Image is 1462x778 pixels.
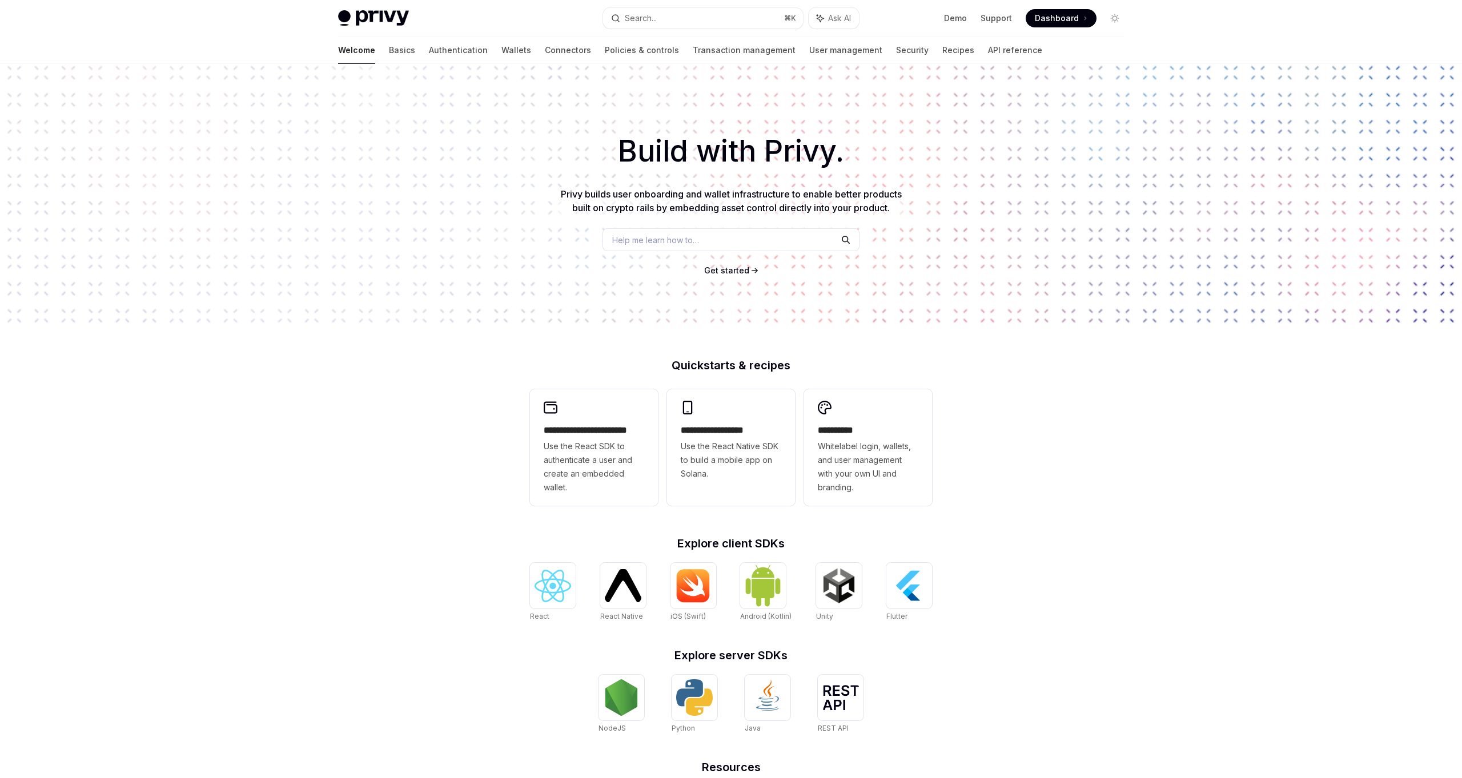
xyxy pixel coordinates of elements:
[672,724,695,732] span: Python
[545,37,591,64] a: Connectors
[745,675,790,734] a: JavaJava
[704,265,749,275] span: Get started
[676,679,713,716] img: Python
[784,14,796,23] span: ⌘ K
[745,564,781,607] img: Android (Kotlin)
[816,563,862,622] a: UnityUnity
[544,440,644,494] span: Use the React SDK to authenticate a user and create an embedded wallet.
[530,612,549,620] span: React
[667,389,795,506] a: **** **** **** ***Use the React Native SDK to build a mobile app on Solana.
[338,10,409,26] img: light logo
[809,37,882,64] a: User management
[675,569,712,603] img: iOS (Swift)
[818,675,863,734] a: REST APIREST API
[530,538,932,549] h2: Explore client SDKs
[942,37,974,64] a: Recipes
[18,129,1444,174] h1: Build with Privy.
[603,679,640,716] img: NodeJS
[530,360,932,371] h2: Quickstarts & recipes
[535,570,571,602] img: React
[603,8,803,29] button: Search...⌘K
[886,563,932,622] a: FlutterFlutter
[693,37,796,64] a: Transaction management
[605,569,641,602] img: React Native
[944,13,967,24] a: Demo
[1035,13,1079,24] span: Dashboard
[501,37,531,64] a: Wallets
[896,37,929,64] a: Security
[828,13,851,24] span: Ask AI
[600,612,643,620] span: React Native
[530,761,932,773] h2: Resources
[670,563,716,622] a: iOS (Swift)iOS (Swift)
[561,188,902,213] span: Privy builds user onboarding and wallet infrastructure to enable better products built on crypto ...
[612,234,699,246] span: Help me learn how to…
[816,612,833,620] span: Unity
[530,650,932,661] h2: Explore server SDKs
[749,679,786,716] img: Java
[670,612,706,620] span: iOS (Swift)
[429,37,488,64] a: Authentication
[818,724,849,732] span: REST API
[891,567,927,604] img: Flutter
[338,37,375,64] a: Welcome
[599,675,644,734] a: NodeJSNodeJS
[1026,9,1096,27] a: Dashboard
[681,440,781,481] span: Use the React Native SDK to build a mobile app on Solana.
[822,685,859,710] img: REST API
[745,724,761,732] span: Java
[1106,9,1124,27] button: Toggle dark mode
[599,724,626,732] span: NodeJS
[600,563,646,622] a: React NativeReact Native
[704,265,749,276] a: Get started
[809,8,859,29] button: Ask AI
[804,389,932,506] a: **** *****Whitelabel login, wallets, and user management with your own UI and branding.
[740,612,792,620] span: Android (Kotlin)
[818,440,918,494] span: Whitelabel login, wallets, and user management with your own UI and branding.
[389,37,415,64] a: Basics
[821,567,857,604] img: Unity
[625,11,657,25] div: Search...
[988,37,1042,64] a: API reference
[605,37,679,64] a: Policies & controls
[740,563,792,622] a: Android (Kotlin)Android (Kotlin)
[886,612,907,620] span: Flutter
[530,563,576,622] a: ReactReact
[672,675,717,734] a: PythonPython
[981,13,1012,24] a: Support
